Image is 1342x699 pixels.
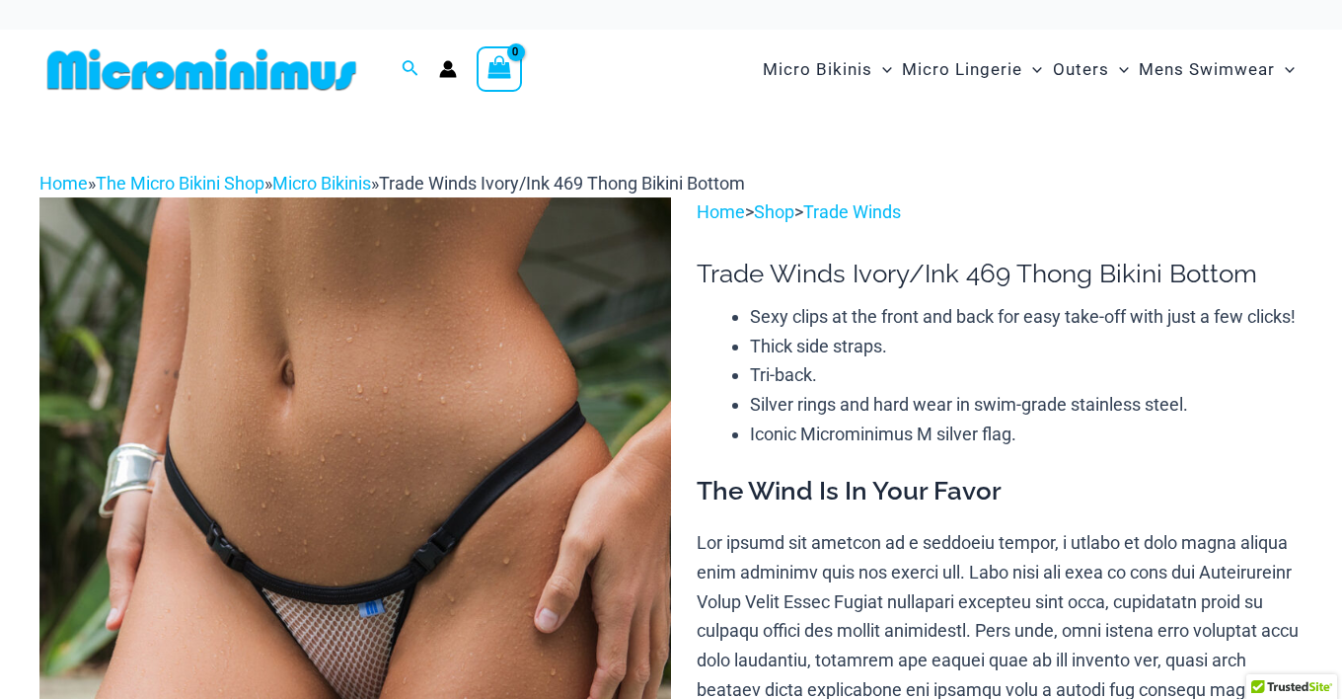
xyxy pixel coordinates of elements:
[1275,44,1295,95] span: Menu Toggle
[402,57,419,82] a: Search icon link
[477,46,522,92] a: View Shopping Cart, empty
[897,39,1047,100] a: Micro LingerieMenu ToggleMenu Toggle
[697,197,1303,227] p: > >
[754,201,794,222] a: Shop
[1048,39,1134,100] a: OutersMenu ToggleMenu Toggle
[379,173,745,194] span: Trade Winds Ivory/Ink 469 Thong Bikini Bottom
[697,201,745,222] a: Home
[39,173,745,194] span: » » »
[39,173,88,194] a: Home
[750,302,1303,332] li: Sexy clips at the front and back for easy take-off with just a few clicks!
[750,332,1303,361] li: Thick side straps.
[1139,44,1275,95] span: Mens Swimwear
[902,44,1022,95] span: Micro Lingerie
[39,47,364,92] img: MM SHOP LOGO FLAT
[750,390,1303,420] li: Silver rings and hard wear in swim-grade stainless steel.
[697,259,1303,289] h1: Trade Winds Ivory/Ink 469 Thong Bikini Bottom
[697,475,1303,508] h3: The Wind Is In Your Favor
[1022,44,1042,95] span: Menu Toggle
[763,44,872,95] span: Micro Bikinis
[755,37,1303,103] nav: Site Navigation
[803,201,901,222] a: Trade Winds
[750,420,1303,449] li: Iconic Microminimus M silver flag.
[272,173,371,194] a: Micro Bikinis
[96,173,264,194] a: The Micro Bikini Shop
[439,60,457,78] a: Account icon link
[1109,44,1129,95] span: Menu Toggle
[758,39,897,100] a: Micro BikinisMenu ToggleMenu Toggle
[872,44,892,95] span: Menu Toggle
[1134,39,1300,100] a: Mens SwimwearMenu ToggleMenu Toggle
[1053,44,1109,95] span: Outers
[750,360,1303,390] li: Tri-back.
